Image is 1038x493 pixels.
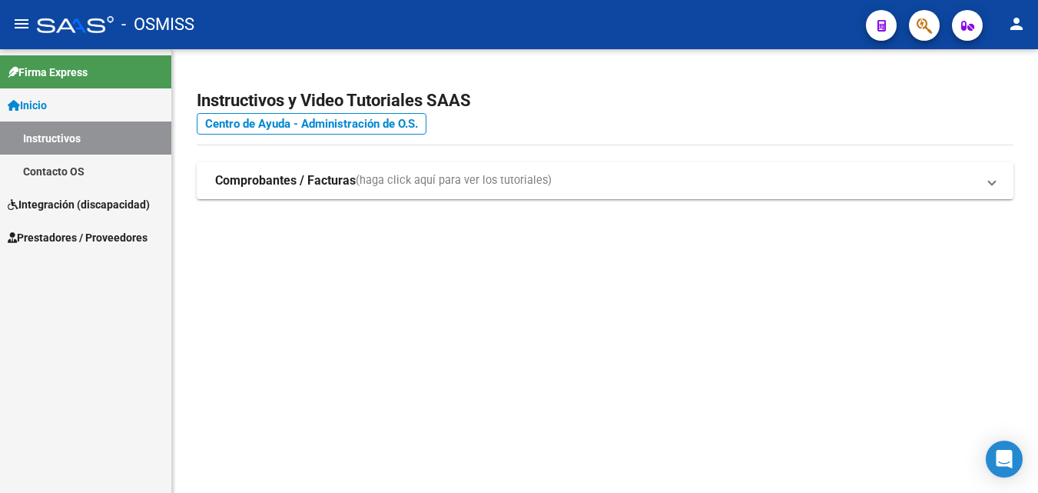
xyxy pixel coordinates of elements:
div: Open Intercom Messenger [986,441,1023,478]
span: Firma Express [8,64,88,81]
span: Inicio [8,97,47,114]
span: Prestadores / Proveedores [8,229,148,246]
a: Centro de Ayuda - Administración de O.S. [197,113,426,135]
mat-icon: menu [12,15,31,33]
span: Integración (discapacidad) [8,196,150,213]
mat-icon: person [1007,15,1026,33]
mat-expansion-panel-header: Comprobantes / Facturas(haga click aquí para ver los tutoriales) [197,162,1013,199]
strong: Comprobantes / Facturas [215,172,356,189]
span: - OSMISS [121,8,194,42]
h2: Instructivos y Video Tutoriales SAAS [197,86,1013,115]
span: (haga click aquí para ver los tutoriales) [356,172,552,189]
